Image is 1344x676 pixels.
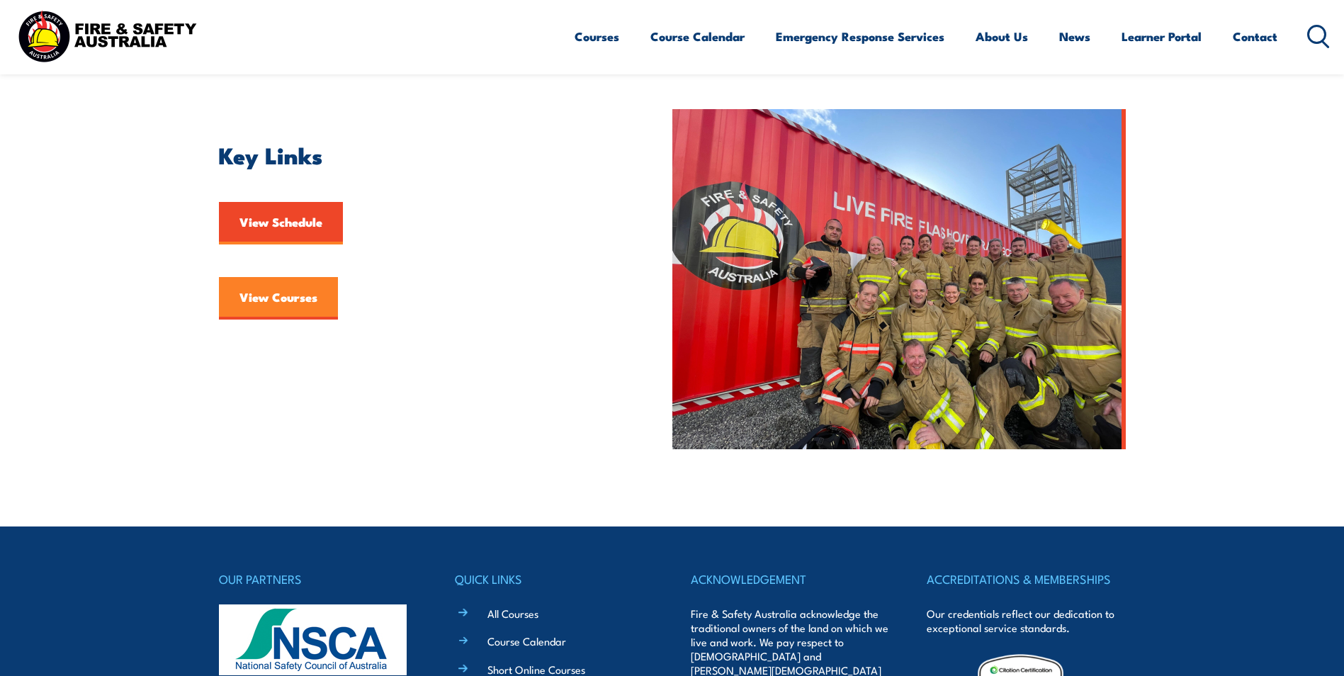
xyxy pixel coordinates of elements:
[650,18,745,55] a: Course Calendar
[455,569,653,589] h4: QUICK LINKS
[219,604,407,675] img: nsca-logo-footer
[976,18,1028,55] a: About Us
[219,569,417,589] h4: OUR PARTNERS
[776,18,944,55] a: Emergency Response Services
[487,633,566,648] a: Course Calendar
[691,569,889,589] h4: ACKNOWLEDGEMENT
[1059,18,1090,55] a: News
[672,109,1126,449] img: FSA People – Team photo aug 2023
[219,202,343,244] a: View Schedule
[927,569,1125,589] h4: ACCREDITATIONS & MEMBERSHIPS
[487,606,538,621] a: All Courses
[1233,18,1277,55] a: Contact
[219,145,607,164] h2: Key Links
[1122,18,1202,55] a: Learner Portal
[927,607,1125,635] p: Our credentials reflect our dedication to exceptional service standards.
[219,277,338,320] a: View Courses
[575,18,619,55] a: Courses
